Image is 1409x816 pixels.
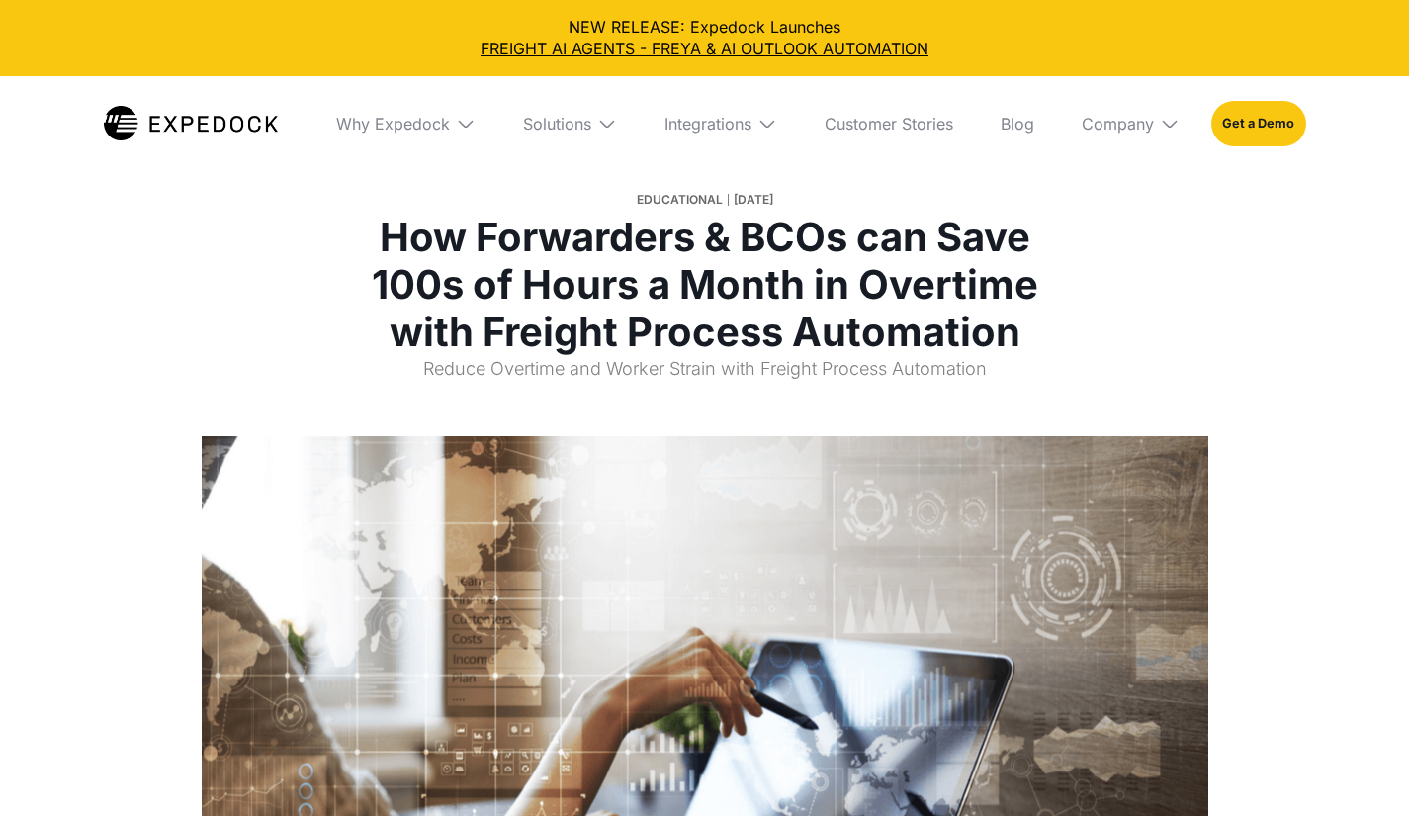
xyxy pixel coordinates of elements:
[338,356,1072,397] p: Reduce Overtime and Worker Strain with Freight Process Automation
[1066,76,1195,171] div: Company
[320,76,491,171] div: Why Expedock
[16,38,1393,59] a: FREIGHT AI AGENTS - FREYA & AI OUTLOOK AUTOMATION
[985,76,1050,171] a: Blog
[734,186,773,214] div: [DATE]
[637,186,723,214] div: Educational
[336,114,450,134] div: Why Expedock
[507,76,633,171] div: Solutions
[1082,114,1154,134] div: Company
[16,16,1393,60] div: NEW RELEASE: Expedock Launches
[809,76,969,171] a: Customer Stories
[649,76,793,171] div: Integrations
[1211,101,1305,146] a: Get a Demo
[664,114,751,134] div: Integrations
[523,114,591,134] div: Solutions
[338,214,1072,356] h1: How Forwarders & BCOs can Save 100s of Hours a Month in Overtime with Freight Process Automation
